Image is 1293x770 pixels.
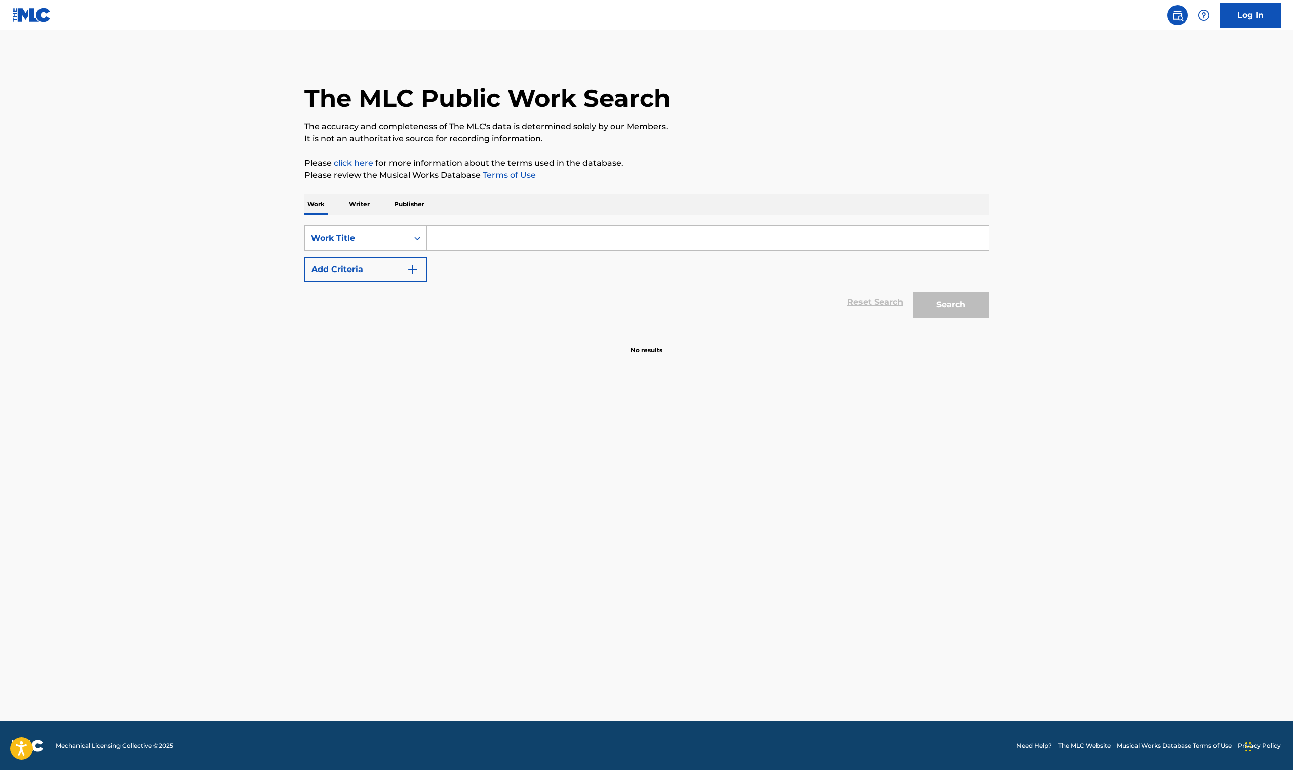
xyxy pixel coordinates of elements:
img: search [1171,9,1184,21]
p: The accuracy and completeness of The MLC's data is determined solely by our Members. [304,121,989,133]
div: Help [1194,5,1214,25]
img: MLC Logo [12,8,51,22]
button: Add Criteria [304,257,427,282]
iframe: Chat Widget [1242,721,1293,770]
a: Musical Works Database Terms of Use [1117,741,1232,750]
p: Work [304,194,328,215]
a: Public Search [1167,5,1188,25]
p: No results [631,333,662,355]
a: Terms of Use [481,170,536,180]
h1: The MLC Public Work Search [304,83,671,113]
a: Log In [1220,3,1281,28]
form: Search Form [304,225,989,323]
a: The MLC Website [1058,741,1111,750]
a: Need Help? [1016,741,1052,750]
p: Writer [346,194,373,215]
p: Please for more information about the terms used in the database. [304,157,989,169]
p: It is not an authoritative source for recording information. [304,133,989,145]
img: help [1198,9,1210,21]
div: Drag [1245,731,1251,762]
a: Privacy Policy [1238,741,1281,750]
a: click here [334,158,373,168]
p: Please review the Musical Works Database [304,169,989,181]
div: Work Title [311,232,402,244]
p: Publisher [391,194,427,215]
img: logo [12,740,44,752]
span: Mechanical Licensing Collective © 2025 [56,741,173,750]
img: 9d2ae6d4665cec9f34b9.svg [407,263,419,276]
